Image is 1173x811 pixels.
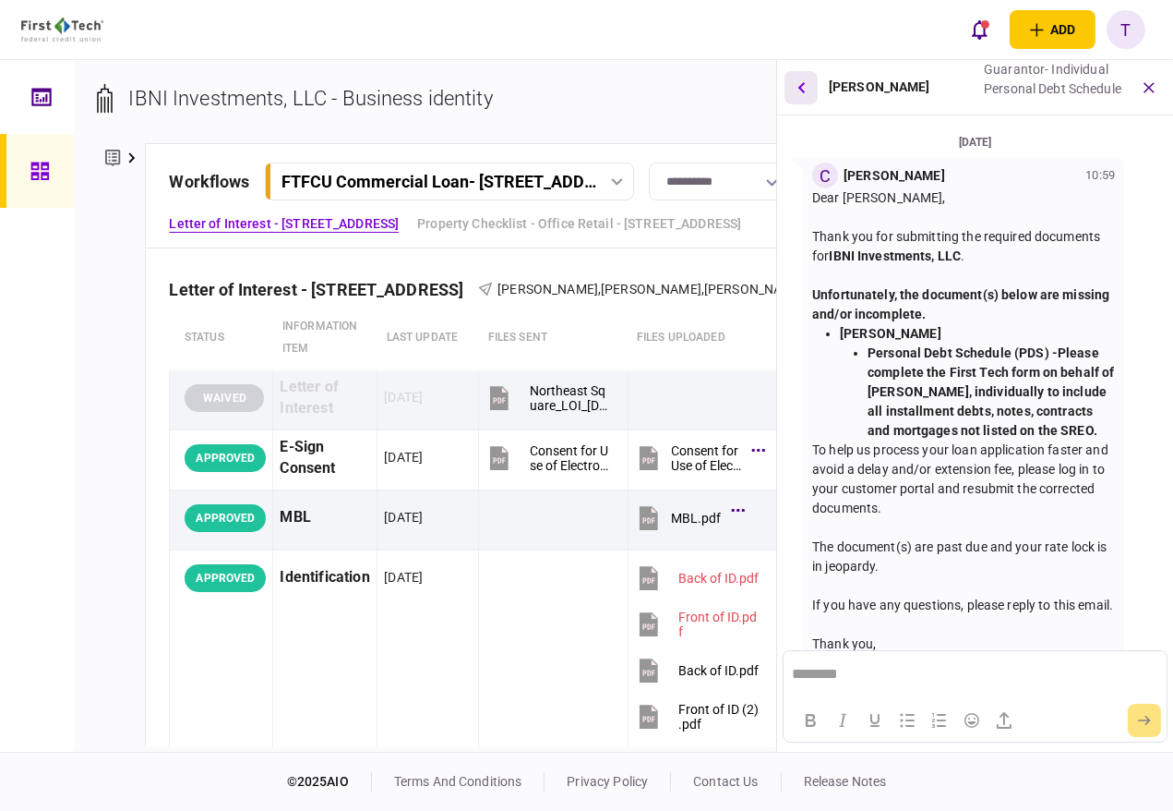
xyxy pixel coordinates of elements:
div: [DATE] [784,132,1166,152]
div: Letter of Interest [280,377,370,419]
th: Information item [273,306,377,370]
strong: Personal Debt Schedule (PDS) - . [868,345,1114,438]
th: status [170,306,273,370]
span: [PERSON_NAME] [601,282,701,297]
button: Italic [827,708,858,733]
div: [DATE] [384,388,423,406]
div: E-Sign Consent [280,437,370,479]
div: Front of ID (2).pdf [679,702,760,732]
div: Identification [280,557,370,599]
button: Front of ID (2).pdf [635,696,760,737]
div: Consent for Use of Electronic Signature and Electronic Disclosures Agreement Editable.pdf [530,443,611,473]
div: [DATE] [384,508,423,527]
div: Front of ID.pdf [679,610,760,639]
iframe: Rich Text Area [784,651,1166,698]
span: , [598,282,601,297]
div: Guarantor- Individual [984,60,1121,79]
strong: IBNI Investments, LLC [829,248,961,263]
div: The document(s) are past due and your rate lock is in jeopardy. [812,538,1115,576]
a: contact us [693,774,758,789]
button: MBL.pdf [635,497,740,539]
div: Northeast Square_LOI_07.31.25.pdf [530,383,611,413]
button: Back of ID.pdf [635,649,760,691]
th: Files uploaded [628,306,776,370]
th: files sent [479,306,628,370]
button: Emojis [956,708,987,733]
button: FTFCU Commercial Loan- [STREET_ADDRESS] [265,163,634,200]
div: MBL [280,497,370,539]
div: Thank you for submitting the required documents for . [812,227,1115,266]
div: workflows [169,169,249,194]
a: Letter of Interest - [STREET_ADDRESS] [169,214,399,234]
div: APPROVED [185,504,266,532]
button: open notifications list [960,10,999,49]
div: IBNI Investments, LLC - Business identity [128,83,492,114]
div: Dear [PERSON_NAME], [812,188,1115,208]
div: APPROVED [185,564,266,592]
button: open adding identity options [1010,10,1095,49]
strong: Unfortunately, the document(s) below are missing and/or incomplete. [812,287,1109,321]
div: WAIVED [185,384,264,412]
strong: [PERSON_NAME] [840,326,941,341]
div: MBL.pdf [672,511,722,526]
div: If you have any questions, please reply to this email. [812,596,1115,615]
div: Thank you, [812,635,1115,654]
a: privacy policy [567,774,648,789]
th: last update [377,306,479,370]
button: Bullet list [892,708,923,733]
div: [DATE] [384,448,423,466]
div: 10:59 [1085,166,1115,185]
button: Underline [859,708,891,733]
button: Consent for Use of Electronic Signature and Electronic Disclosures Agreement Editable.pdf [635,437,760,478]
button: Back of ID.pdf [635,557,760,599]
span: [PERSON_NAME] [704,282,805,297]
button: T [1107,10,1145,49]
a: Property Checklist - Office Retail - [STREET_ADDRESS] [417,214,741,234]
span: [PERSON_NAME] [497,282,598,297]
div: C [812,163,838,188]
div: © 2025 AIO [287,772,372,792]
div: [DATE] [384,568,423,587]
button: Numbered list [924,708,955,733]
a: release notes [804,774,887,789]
img: client company logo [21,18,103,42]
button: Consent for Use of Electronic Signature and Electronic Disclosures Agreement Editable.pdf [485,437,611,478]
div: APPROVED [185,444,266,472]
button: Bold [795,708,826,733]
span: Please complete the First Tech form on behalf of [PERSON_NAME], individually to include all insta... [868,345,1114,438]
div: Back of ID.pdf [679,571,760,586]
button: Front of ID.pdf [635,603,760,645]
div: [PERSON_NAME] [829,60,930,115]
div: FTFCU Commercial Loan - [STREET_ADDRESS] [281,172,596,191]
div: Back of ID.pdf [679,663,760,678]
span: , [701,282,704,297]
div: Consent for Use of Electronic Signature and Electronic Disclosures Agreement Editable.pdf [672,443,742,473]
a: terms and conditions [394,774,522,789]
button: Northeast Square_LOI_07.31.25.pdf [485,377,611,418]
div: To help us process your loan application faster and avoid a delay and/or extension fee, please lo... [812,441,1115,518]
div: Personal Debt Schedule [984,79,1121,99]
div: Letter of Interest - [STREET_ADDRESS] [169,280,478,299]
div: [PERSON_NAME] [844,166,945,186]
